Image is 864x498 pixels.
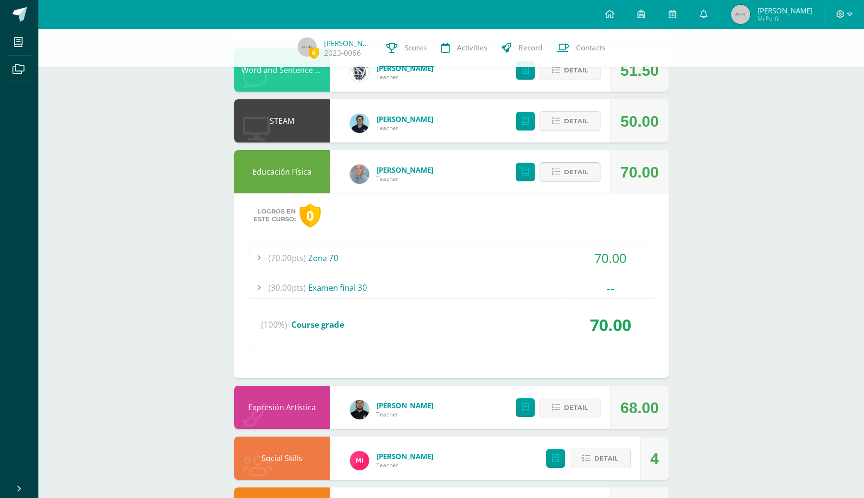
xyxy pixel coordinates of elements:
a: [PERSON_NAME] [376,114,433,124]
div: Word and Sentence Study [234,48,330,92]
div: Educación Física [234,150,330,193]
a: [PERSON_NAME] [376,451,433,461]
a: [PERSON_NAME] [324,38,372,48]
img: 45x45 [298,37,317,57]
span: Detail [564,399,588,416]
span: [PERSON_NAME] [757,6,813,15]
button: Detail [570,449,631,468]
div: Expresión Artística [234,386,330,429]
span: (30.00pts) [268,277,306,298]
div: 70.00 [620,151,659,194]
span: 6 [309,47,319,59]
a: [PERSON_NAME] [376,63,433,73]
span: Detail [564,61,588,79]
span: (100%) [261,307,287,343]
span: Teacher [376,124,433,132]
span: Detail [564,112,588,130]
img: 4256d6e89954888fb00e40decb141709.png [350,165,369,184]
span: Activities [457,43,487,53]
img: cf0f0e80ae19a2adee6cb261b32f5f36.png [350,63,369,82]
button: Detail [540,162,600,182]
button: Detail [540,60,600,80]
a: Contacts [550,29,612,67]
span: Record [518,43,542,53]
img: 9f25a704c7e525b5c9fe1d8c113699e7.png [350,400,369,419]
span: Teacher [376,73,433,81]
div: Social Skills [234,437,330,480]
a: [PERSON_NAME] [376,165,433,175]
a: Scores [379,29,434,67]
button: Detail [540,398,600,417]
button: Detail [540,111,600,131]
img: 63ef49b70f225fbda378142858fbe819.png [350,451,369,470]
span: (70.00pts) [268,247,306,269]
a: [PERSON_NAME] [376,401,433,410]
div: 4 [650,437,659,480]
div: STEAM [234,99,330,142]
img: fa03fa54efefe9aebc5e29dfc8df658e.png [350,114,369,133]
span: Teacher [376,461,433,469]
span: Course grade [291,319,344,330]
div: -- [567,277,654,298]
a: Activities [434,29,494,67]
div: 0 [300,203,321,228]
div: 70.00 [567,247,654,269]
a: 2023-0066 [324,48,361,58]
div: Zona 70 [249,247,654,269]
span: Detail [594,450,618,467]
div: 68.00 [620,386,659,429]
span: Contacts [576,43,605,53]
span: Detail [564,163,588,181]
div: Examen final 30 [249,277,654,298]
a: Record [494,29,550,67]
div: 50.00 [620,100,659,143]
span: Mi Perfil [757,14,813,23]
img: 45x45 [731,5,750,24]
span: Teacher [376,410,433,418]
span: Logros en este curso: [253,208,296,223]
span: Scores [405,43,427,53]
span: Teacher [376,175,433,183]
div: 51.50 [620,49,659,92]
div: 70.00 [567,307,654,343]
